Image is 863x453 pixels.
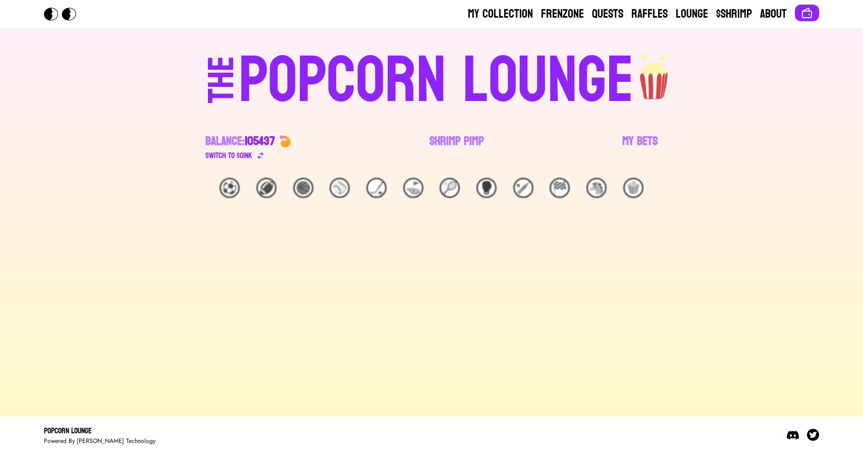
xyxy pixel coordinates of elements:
[205,149,252,162] div: Switch to $ OINK
[220,178,240,198] div: ⚽️
[44,425,155,437] div: Popcorn Lounge
[787,429,799,441] img: Discord
[293,178,313,198] div: 🏀
[239,48,634,113] div: POPCORN LOUNGE
[676,6,708,22] a: Lounge
[716,6,752,22] a: $Shrimp
[801,7,813,19] img: Connect wallet
[440,178,460,198] div: 🎾
[550,178,570,198] div: 🏁
[121,44,742,113] a: THEPOPCORN LOUNGEpopcorn
[403,178,423,198] div: ⛳️
[468,6,533,22] a: My Collection
[256,178,277,198] div: 🏈
[592,6,623,22] a: Quests
[366,178,387,198] div: 🏒
[760,6,787,22] a: About
[513,178,533,198] div: 🏏
[541,6,584,22] a: Frenzone
[631,6,668,22] a: Raffles
[205,133,275,149] div: Balance:
[279,135,291,147] img: 🍤
[44,8,84,21] img: Popcorn
[622,133,658,162] a: My Bets
[586,178,607,198] div: 🐴
[634,44,675,101] img: popcorn
[429,133,484,162] a: Shrimp Pimp
[623,178,643,198] div: 🍿
[203,56,240,123] div: THE
[44,437,155,445] div: Powered By [PERSON_NAME] Technology
[807,429,819,441] img: Twitter
[476,178,497,198] div: 🥊
[330,178,350,198] div: ⚾️
[245,130,275,152] span: 105437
